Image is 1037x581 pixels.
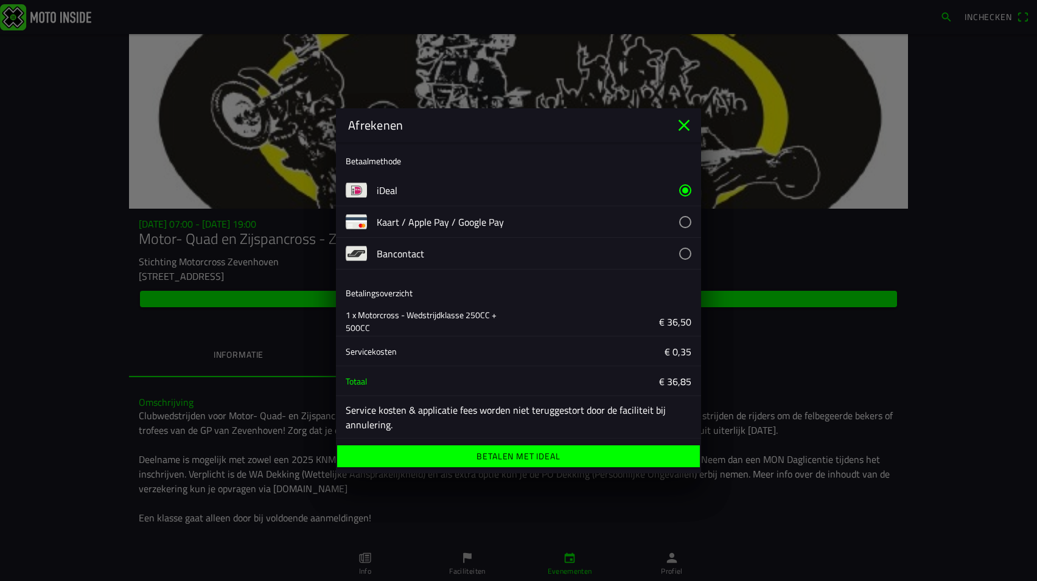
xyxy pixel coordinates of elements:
[528,374,691,388] ion-label: € 36,85
[346,403,691,432] ion-label: Service kosten & applicatie fees worden niet teruggestort door de faciliteit bij annulering.
[477,452,560,461] ion-label: Betalen met iDeal
[346,155,401,167] ion-label: Betaalmethode
[346,243,367,264] img: payment-bancontact.png
[528,344,691,358] ion-label: € 0,35
[346,374,367,387] ion-text: Totaal
[674,116,694,135] ion-icon: close
[346,308,509,334] ion-text: 1 x Motorcross - Wedstrijdklasse 250CC + 500CC
[346,211,367,232] img: payment-card.png
[346,344,397,357] ion-text: Servicekosten
[346,287,413,299] ion-label: Betalingsoverzicht
[336,116,674,134] ion-title: Afrekenen
[346,179,367,201] img: payment-ideal.png
[528,314,691,329] ion-label: € 36,50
